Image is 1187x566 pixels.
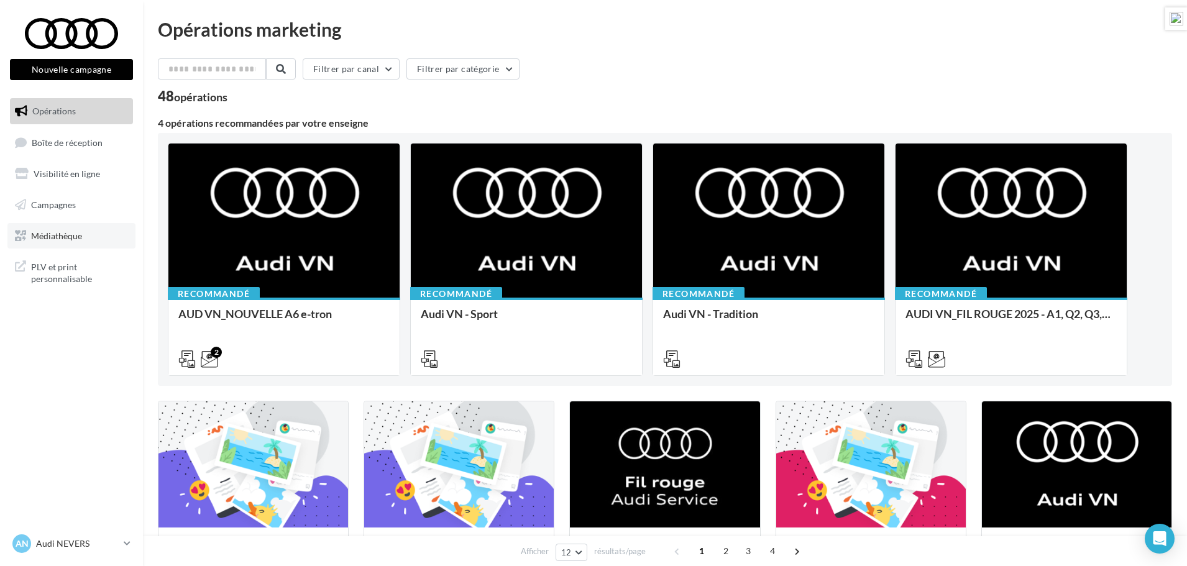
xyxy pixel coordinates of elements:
[7,253,135,290] a: PLV et print personnalisable
[905,308,1117,332] div: AUDI VN_FIL ROUGE 2025 - A1, Q2, Q3, Q5 et Q4 e-tron
[158,20,1172,39] div: Opérations marketing
[211,347,222,358] div: 2
[10,59,133,80] button: Nouvelle campagne
[738,541,758,561] span: 3
[895,287,987,301] div: Recommandé
[303,58,400,80] button: Filtrer par canal
[7,161,135,187] a: Visibilité en ligne
[692,541,712,561] span: 1
[1145,524,1175,554] div: Open Intercom Messenger
[556,544,587,561] button: 12
[178,308,390,332] div: AUD VN_NOUVELLE A6 e-tron
[521,545,549,557] span: Afficher
[158,89,227,103] div: 48
[653,287,745,301] div: Recommandé
[410,287,502,301] div: Recommandé
[31,258,128,285] span: PLV et print personnalisable
[36,537,119,550] p: Audi NEVERS
[158,118,1172,128] div: 4 opérations recommandées par votre enseigne
[763,541,782,561] span: 4
[34,168,100,179] span: Visibilité en ligne
[7,223,135,249] a: Médiathèque
[32,137,103,147] span: Boîte de réception
[7,98,135,124] a: Opérations
[406,58,520,80] button: Filtrer par catégorie
[7,192,135,218] a: Campagnes
[561,547,572,557] span: 12
[31,199,76,210] span: Campagnes
[663,308,874,332] div: Audi VN - Tradition
[594,545,646,557] span: résultats/page
[16,537,29,550] span: AN
[7,129,135,156] a: Boîte de réception
[31,230,82,240] span: Médiathèque
[32,106,76,116] span: Opérations
[174,91,227,103] div: opérations
[168,287,260,301] div: Recommandé
[716,541,736,561] span: 2
[421,308,632,332] div: Audi VN - Sport
[10,532,133,555] a: AN Audi NEVERS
